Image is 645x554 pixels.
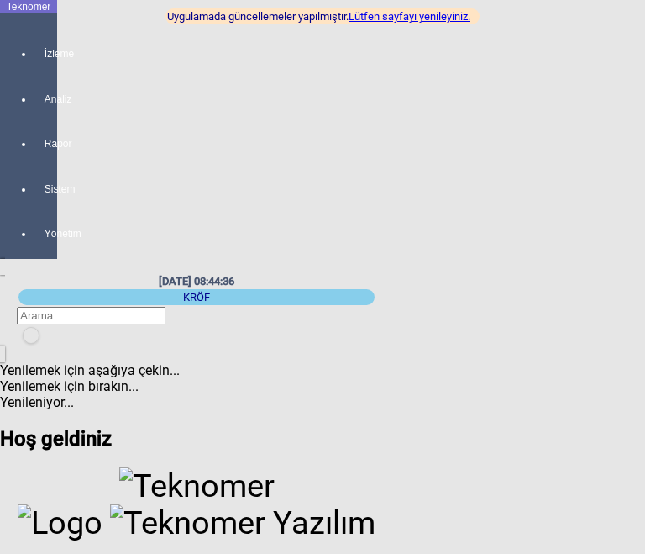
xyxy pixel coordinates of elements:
a: Lütfen sayfayı yenileyiniz. [349,10,470,23]
img: Teknomer [119,467,275,504]
span: Analiz [45,92,46,106]
span: İzleme [45,47,46,61]
span: Sistem [45,182,46,196]
span: Rapor [45,137,46,150]
span: Yönetim [45,227,46,240]
img: Logo [18,504,102,541]
div: KRÖF [18,289,375,305]
img: Teknomer Yazılım [110,504,375,541]
input: Arama [17,307,165,324]
div: Uygulamada güncellemeler yapılmıştır. [165,8,480,24]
